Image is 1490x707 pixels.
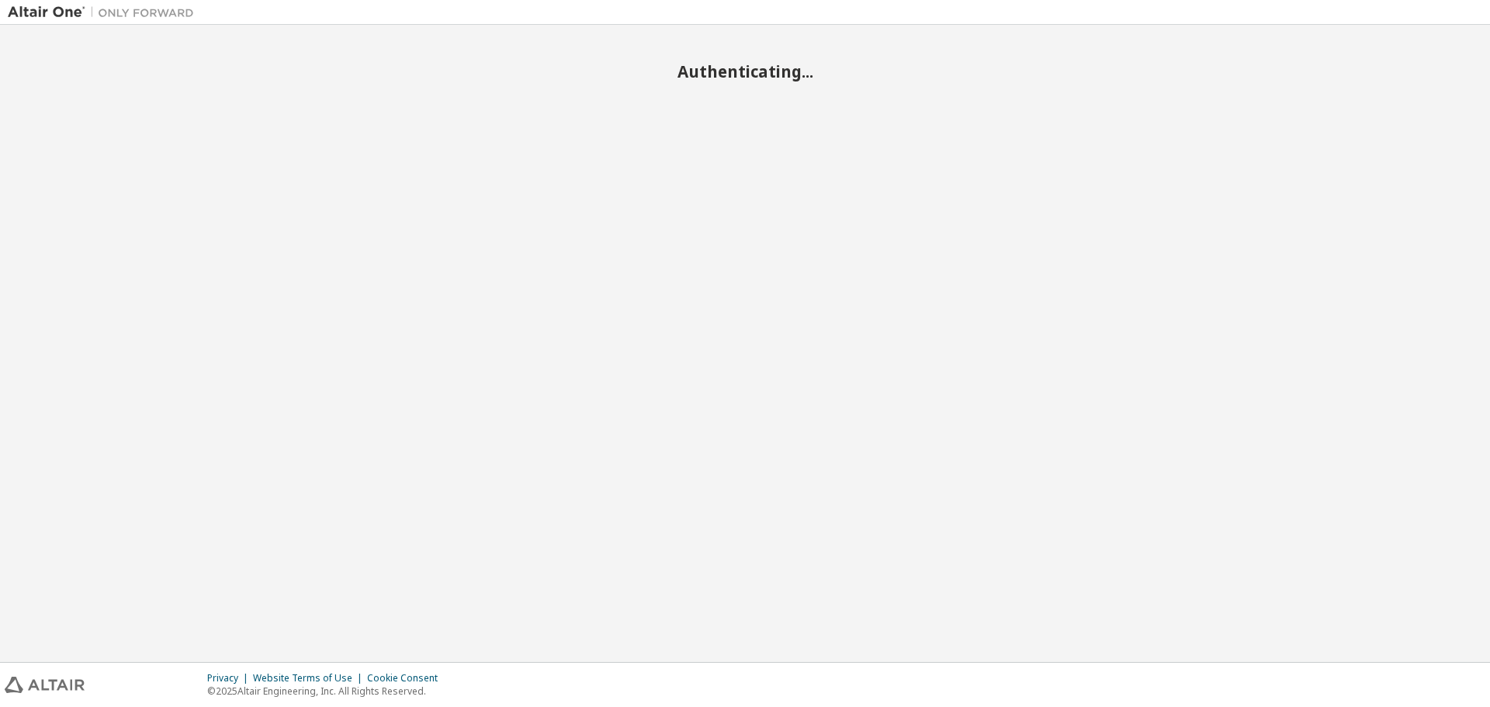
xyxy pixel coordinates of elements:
p: © 2025 Altair Engineering, Inc. All Rights Reserved. [207,684,447,698]
img: altair_logo.svg [5,677,85,693]
img: Altair One [8,5,202,20]
div: Cookie Consent [367,672,447,684]
h2: Authenticating... [8,61,1482,81]
div: Website Terms of Use [253,672,367,684]
div: Privacy [207,672,253,684]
